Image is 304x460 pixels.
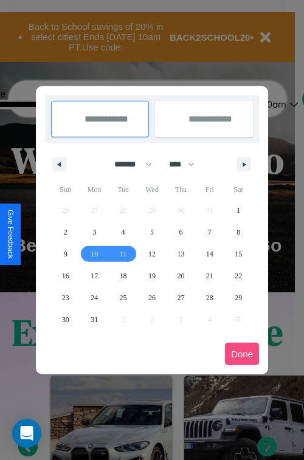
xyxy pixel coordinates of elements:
[109,287,137,309] button: 25
[62,287,69,309] span: 23
[208,221,212,243] span: 7
[120,265,127,287] span: 18
[137,221,166,243] button: 5
[91,287,98,309] span: 24
[195,221,224,243] button: 7
[195,243,224,265] button: 14
[51,265,80,287] button: 16
[62,309,69,331] span: 30
[137,243,166,265] button: 12
[120,287,127,309] span: 25
[109,243,137,265] button: 11
[122,221,125,243] span: 4
[51,287,80,309] button: 23
[148,287,156,309] span: 26
[237,199,240,221] span: 1
[206,243,213,265] span: 14
[177,265,184,287] span: 20
[206,265,213,287] span: 21
[167,243,195,265] button: 13
[177,243,184,265] span: 13
[224,265,253,287] button: 22
[80,180,108,199] span: Mon
[12,419,41,448] div: Open Intercom Messenger
[167,221,195,243] button: 6
[237,221,240,243] span: 8
[235,243,242,265] span: 15
[167,265,195,287] button: 20
[167,180,195,199] span: Thu
[235,287,242,309] span: 29
[195,287,224,309] button: 28
[80,287,108,309] button: 24
[51,180,80,199] span: Sun
[6,210,15,259] div: Give Feedback
[91,265,98,287] span: 17
[224,199,253,221] button: 1
[148,265,156,287] span: 19
[91,243,98,265] span: 10
[109,221,137,243] button: 4
[51,221,80,243] button: 2
[224,287,253,309] button: 29
[91,309,98,331] span: 31
[224,221,253,243] button: 8
[109,265,137,287] button: 18
[195,265,224,287] button: 21
[224,243,253,265] button: 15
[224,180,253,199] span: Sat
[148,243,156,265] span: 12
[80,221,108,243] button: 3
[120,243,127,265] span: 11
[235,265,242,287] span: 22
[51,243,80,265] button: 9
[80,309,108,331] button: 31
[80,265,108,287] button: 17
[195,180,224,199] span: Fri
[137,287,166,309] button: 26
[179,221,182,243] span: 6
[137,265,166,287] button: 19
[64,243,67,265] span: 9
[150,221,154,243] span: 5
[109,180,137,199] span: Tue
[51,309,80,331] button: 30
[167,287,195,309] button: 27
[92,221,96,243] span: 3
[177,287,184,309] span: 27
[62,265,69,287] span: 16
[225,343,259,365] button: Done
[64,221,67,243] span: 2
[206,287,213,309] span: 28
[137,180,166,199] span: Wed
[80,243,108,265] button: 10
